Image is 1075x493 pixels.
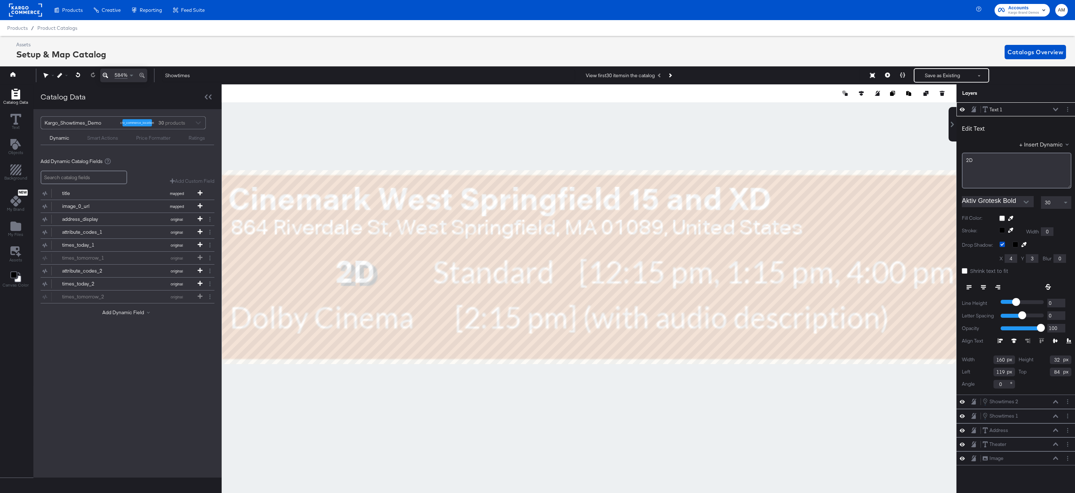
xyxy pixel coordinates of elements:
[1058,6,1065,14] span: AM
[9,257,22,263] span: Assets
[966,157,973,163] span: 2D
[1019,368,1027,375] label: Top
[1064,441,1071,448] button: Layer Options
[62,268,114,274] div: attribute_codes_2
[41,213,214,225] div: address_displayoriginal
[157,191,196,196] span: mapped
[990,441,1006,448] div: Theater
[1005,45,1066,59] button: Catalogs Overview
[41,239,214,251] div: times_today_1original
[7,25,28,31] span: Products
[5,244,27,265] button: Assets
[41,239,205,251] button: times_today_1original
[1008,4,1039,12] span: Accounts
[990,398,1018,405] div: Showtimes 2
[982,441,1007,448] button: Theater
[1019,140,1071,148] button: + Insert Dynamic
[1000,255,1003,262] label: X
[1026,228,1039,235] label: Width
[990,413,1018,419] div: Showtimes 1
[1021,255,1024,262] label: Y
[41,92,86,102] div: Catalog Data
[1055,4,1068,17] button: AM
[906,90,913,97] button: Paste image
[37,25,77,31] a: Product Catalogs
[62,203,114,210] div: image_0_url
[170,178,214,185] button: Add Custom Field
[87,135,118,141] div: Smart Actions
[157,117,165,129] strong: 30
[1064,398,1071,405] button: Layer Options
[18,190,28,195] span: New
[962,368,970,375] label: Left
[1007,47,1063,57] span: Catalogs Overview
[62,242,114,248] div: times_today_1
[157,269,196,274] span: original
[3,282,29,288] span: Canvas Color
[982,455,1004,462] button: Image
[4,219,28,239] button: Add Files
[995,4,1050,17] button: AccountsKargo Brand Demos
[982,106,1003,113] button: Text 1
[181,7,205,13] span: Feed Suite
[3,188,29,214] button: NewMy Brand
[586,72,655,79] div: View first 30 items in the catalog
[41,226,214,238] div: attribute_codes_1original
[990,106,1002,113] div: Text 1
[41,278,214,290] div: times_today_2original
[41,200,214,213] div: image_0_urlmapped
[890,91,895,96] svg: Copy image
[1064,412,1071,420] button: Layer Options
[41,278,205,290] button: times_today_2original
[157,230,196,235] span: original
[28,25,37,31] span: /
[41,265,205,277] button: attribute_codes_2original
[16,41,106,48] div: Assets
[1019,356,1033,363] label: Height
[4,175,27,181] span: Background
[962,227,994,236] label: Stroke:
[1045,199,1051,206] span: 30
[970,267,1008,274] span: Shrink text to fit
[962,356,975,363] label: Width
[962,312,995,319] label: Letter Spacing
[41,213,205,225] button: address_displayoriginal
[41,171,127,185] input: Search catalog fields
[41,187,214,200] div: titlemapped
[157,117,179,129] div: products
[8,232,23,237] span: My Files
[140,7,162,13] span: Reporting
[962,325,995,332] label: Opacity
[982,427,1009,434] button: Address
[115,72,128,79] span: 584%
[890,90,897,97] button: Copy image
[157,217,196,222] span: original
[1064,106,1071,113] button: Layer Options
[1064,427,1071,434] button: Layer Options
[41,226,205,238] button: attribute_codes_1original
[990,427,1008,434] div: Address
[45,117,117,129] div: Kargo_Showtimes_Demo
[16,48,106,60] div: Setup & Map Catalog
[41,290,214,303] div: times_tomorrow_2original
[962,300,995,307] label: Line Height
[962,125,985,132] div: Edit Text
[62,7,83,13] span: Products
[4,138,28,158] button: Add Text
[157,243,196,248] span: original
[906,91,911,96] svg: Paste image
[3,99,28,105] span: Catalog Data
[136,135,171,141] div: Price Formatter
[1008,10,1039,16] span: Kargo Brand Demos
[12,125,20,130] span: Text
[7,206,24,212] span: My Brand
[6,112,26,133] button: Text
[665,69,675,82] button: Next Product
[41,187,205,200] button: titlemapped
[1064,455,1071,462] button: Layer Options
[62,229,114,236] div: attribute_codes_1
[914,69,970,82] button: Save as Existing
[41,265,214,277] div: attribute_codes_2original
[62,280,114,287] div: times_today_2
